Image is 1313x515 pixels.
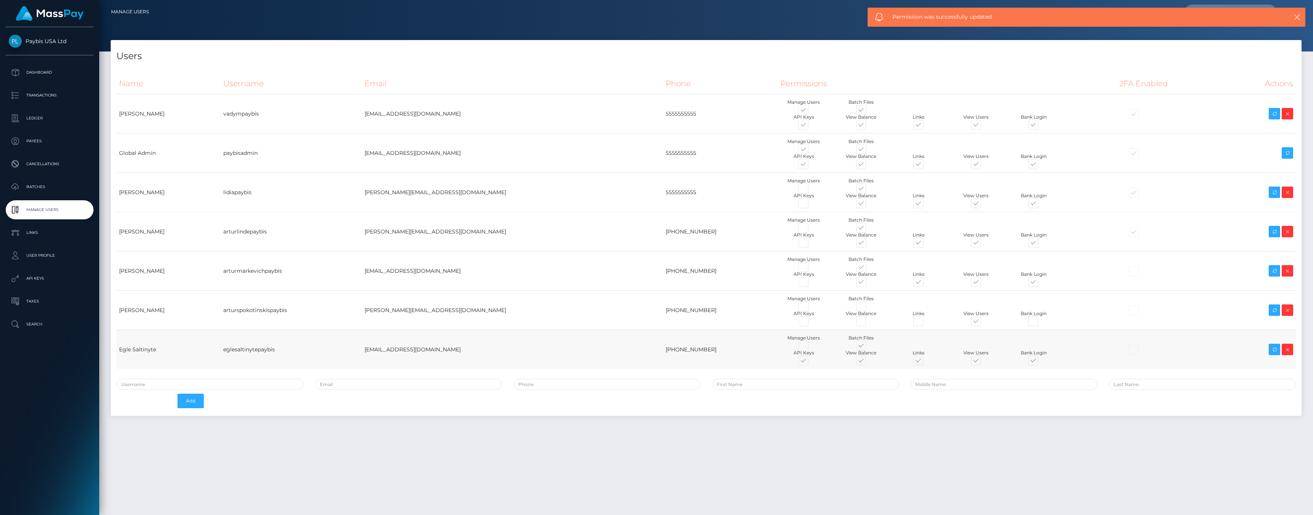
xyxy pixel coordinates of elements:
[775,217,832,224] div: Manage Users
[116,50,1296,63] h4: Users
[116,379,303,390] input: Username
[221,212,362,251] td: arturlindepaybis
[775,177,832,184] div: Manage Users
[775,232,832,238] div: API Keys
[890,232,948,238] div: Links
[177,394,204,408] button: Add
[890,192,948,199] div: Links
[775,256,832,263] div: Manage Users
[362,212,663,251] td: [PERSON_NAME][EMAIL_ADDRESS][DOMAIN_NAME]
[6,38,94,45] span: Paybis USA Ltd
[116,134,221,173] td: Global Admin
[775,192,832,199] div: API Keys
[947,349,1005,356] div: View Users
[9,296,90,307] p: Taxes
[832,192,890,199] div: View Balance
[663,173,778,212] td: 5555555555
[775,310,832,317] div: API Keys
[832,217,890,224] div: Batch Files
[775,349,832,356] div: API Keys
[663,251,778,291] td: [PHONE_NUMBER]
[832,232,890,238] div: View Balance
[315,379,502,390] input: Email
[116,173,221,212] td: [PERSON_NAME]
[116,73,221,94] th: Name
[663,330,778,369] td: [PHONE_NUMBER]
[362,94,663,134] td: [EMAIL_ADDRESS][DOMAIN_NAME]
[890,271,948,278] div: Links
[892,13,1253,21] span: Permission was successfully updated.
[6,109,94,128] a: Ledger
[9,250,90,261] p: User Profile
[910,379,1097,390] input: Middle Name
[221,173,362,212] td: lidiapaybis
[1185,5,1257,19] input: Search...
[116,330,221,369] td: Egle Saltinyte
[9,90,90,101] p: Transactions
[890,114,948,121] div: Links
[947,271,1005,278] div: View Users
[1227,73,1296,94] th: Actions
[9,273,90,284] p: API Keys
[9,158,90,170] p: Cancellations
[9,204,90,216] p: Manage Users
[9,319,90,330] p: Search
[778,73,1116,94] th: Permissions
[362,251,663,291] td: [EMAIL_ADDRESS][DOMAIN_NAME]
[712,379,899,390] input: First Name
[832,114,890,121] div: View Balance
[111,4,149,20] a: Manage Users
[513,379,700,390] input: Phone
[6,246,94,265] a: User Profile
[775,114,832,121] div: API Keys
[9,227,90,238] p: Links
[6,63,94,82] a: Dashboard
[1005,192,1063,199] div: Bank Login
[6,132,94,151] a: Payees
[9,113,90,124] p: Ledger
[947,232,1005,238] div: View Users
[362,73,663,94] th: Email
[890,310,948,317] div: Links
[775,153,832,160] div: API Keys
[362,134,663,173] td: [EMAIL_ADDRESS][DOMAIN_NAME]
[16,6,84,21] img: MassPay Logo
[832,138,890,145] div: Batch Files
[1005,232,1063,238] div: Bank Login
[947,153,1005,160] div: View Users
[6,269,94,288] a: API Keys
[6,86,94,105] a: Transactions
[116,212,221,251] td: [PERSON_NAME]
[9,181,90,193] p: Batches
[116,251,221,291] td: [PERSON_NAME]
[1005,114,1063,121] div: Bank Login
[832,310,890,317] div: View Balance
[6,200,94,219] a: Manage Users
[116,291,221,330] td: [PERSON_NAME]
[832,349,890,356] div: View Balance
[362,291,663,330] td: [PERSON_NAME][EMAIL_ADDRESS][DOMAIN_NAME]
[832,295,890,302] div: Batch Files
[663,212,778,251] td: [PHONE_NUMBER]
[890,153,948,160] div: Links
[663,73,778,94] th: Phone
[947,114,1005,121] div: View Users
[775,335,832,341] div: Manage Users
[221,94,362,134] td: vadympaybis
[362,173,663,212] td: [PERSON_NAME][EMAIL_ADDRESS][DOMAIN_NAME]
[221,73,362,94] th: Username
[9,67,90,78] p: Dashboard
[1109,379,1296,390] input: Last Name
[832,99,890,106] div: Batch Files
[775,295,832,302] div: Manage Users
[362,330,663,369] td: [EMAIL_ADDRESS][DOMAIN_NAME]
[775,99,832,106] div: Manage Users
[775,271,832,278] div: API Keys
[6,315,94,334] a: Search
[832,177,890,184] div: Batch Files
[890,349,948,356] div: Links
[832,271,890,278] div: View Balance
[1005,153,1063,160] div: Bank Login
[9,135,90,147] p: Payees
[832,335,890,341] div: Batch Files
